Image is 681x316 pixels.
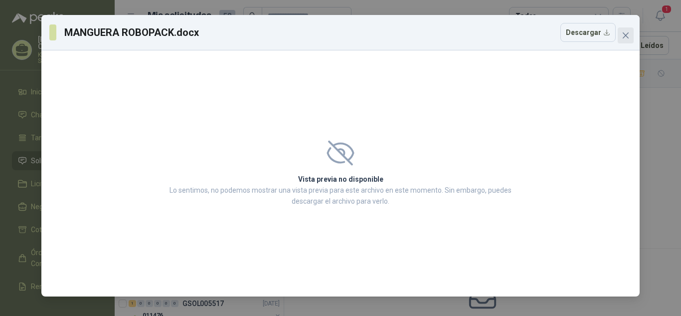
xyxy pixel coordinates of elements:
[622,31,630,39] span: close
[560,23,616,42] button: Descargar
[618,27,634,43] button: Close
[167,174,514,185] h2: Vista previa no disponible
[64,25,200,40] h3: MANGUERA ROBOPACK.docx
[167,185,514,207] p: Lo sentimos, no podemos mostrar una vista previa para este archivo en este momento. Sin embargo, ...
